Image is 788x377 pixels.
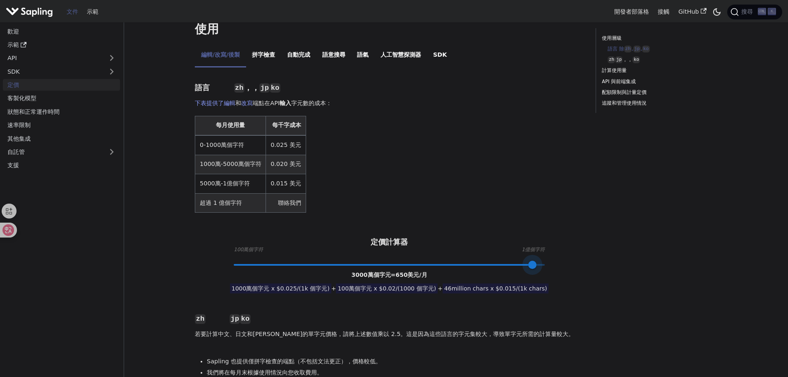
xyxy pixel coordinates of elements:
[727,5,782,19] button: 搜尋 (Ctrl+K)
[241,100,253,106] a: 改寫
[62,5,83,18] a: 文件
[200,180,250,187] font: 5000萬-1億個字符
[3,106,120,118] a: 狀態和正常運作時間
[200,161,261,168] font: 1000萬-5000萬個字符
[383,285,395,292] font: 0.02
[3,52,103,64] a: API
[235,100,241,106] font: 和
[272,122,301,129] font: 每千字成本
[608,45,711,53] a: 語言 除zh,jp,ko
[271,161,301,168] font: 0.020 美元
[270,83,280,93] code: ko
[7,95,36,101] font: 客製化模型
[602,79,636,84] font: API 與前端集成
[3,119,120,131] a: 速率限制
[608,56,615,63] code: zh
[395,285,436,292] font: /(1000 個字元)
[195,22,219,36] font: 使用
[381,51,421,58] font: 人工智慧探測器
[7,68,20,75] font: SDK
[7,149,25,155] font: 自託管
[602,67,627,73] font: 計算使用量
[3,146,120,158] a: 自託管
[278,199,301,206] font: 聯絡我們
[331,285,336,292] font: +
[602,99,714,107] a: 追蹤和管理使用情況
[368,271,396,278] font: 萬個字元=
[602,89,647,95] font: 配額限制與計量定價
[103,52,120,64] button: 展開側邊欄類別“API”
[280,100,291,106] font: 輸入
[259,83,270,93] code: jp
[674,5,711,18] a: GitHub
[103,65,120,77] button: 展開側邊欄類別“SDK”
[371,238,408,246] font: 定價計算器
[768,8,776,15] kbd: K
[352,271,368,278] font: 3000
[641,46,642,52] font: ,
[357,51,369,58] font: 語氣
[602,34,714,42] a: 使用層級
[711,6,723,18] button: 在暗模式和亮模式之間切換（目前為暗模式）
[3,79,120,91] a: 定價
[602,67,714,74] a: 計算使用量
[271,180,301,187] font: 0.015 美元
[195,331,574,337] font: 若要計算中文、日文和[PERSON_NAME]的單字元價格，請將上述數值乘以 2.5。這是因為這些語言的字元集較大，導致單字元所需的計算量較大。
[314,100,332,106] font: 成本：
[7,135,31,142] font: 其他集成
[7,55,17,61] font: API
[443,283,549,293] span: 46 million chars x $ 0.015 /(1k chars)
[297,285,330,292] font: /(1k 個字元)
[271,142,301,148] font: 0.025 美元
[200,199,242,206] font: 超過 1 億個字符
[7,162,19,168] font: 支援
[419,271,427,278] font: /月
[3,65,103,77] a: SDK
[234,247,263,252] font: 100萬個字符
[7,122,31,128] font: 速率限制
[3,159,120,171] a: 支援
[240,314,250,324] code: ko
[349,285,383,292] font: 萬個字元 x $
[653,5,674,18] a: 接觸
[82,5,103,18] a: 示範
[207,358,381,365] font: Sapling 也提供僅拼字檢查的端點（不包括文法更正），價格較低。
[3,25,120,37] a: 歡迎
[7,108,60,115] font: 狀態和正常運作時間
[438,285,443,292] span: +
[195,83,210,92] font: 語言
[632,46,633,52] font: ,
[244,83,259,92] font: ，，
[207,369,323,376] font: 我們將在每月末根據使用情況向您收取費用。
[608,56,711,64] a: zhjp，，ko
[7,82,19,88] font: 定價
[87,8,98,15] font: 示範
[216,122,245,129] font: 每月使用量
[338,285,349,292] font: 100
[741,8,753,15] font: 搜尋
[610,5,654,18] a: 開發者部落格
[395,271,419,278] font: 650美元
[246,285,280,292] font: 萬個字元 x $
[322,51,345,58] font: 語意搜尋
[195,100,235,106] a: 下表提供了編輯
[678,8,699,15] font: GitHub
[633,46,641,53] code: jp
[234,83,244,93] code: zh
[433,51,447,58] font: SDK
[280,285,297,292] font: 0.025
[602,89,714,96] a: 配額限制與計量定價
[608,46,624,52] font: 語言 除
[201,51,240,58] font: 編輯/改寫/後製
[230,314,240,324] code: jp
[623,57,632,62] font: ，，
[614,8,649,15] font: 開發者部落格
[658,8,669,15] font: 接觸
[602,35,622,41] font: 使用層級
[252,51,275,58] font: 拼字檢查
[287,51,310,58] font: 自動完成
[602,78,714,86] a: API 與前端集成
[642,46,649,53] code: ko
